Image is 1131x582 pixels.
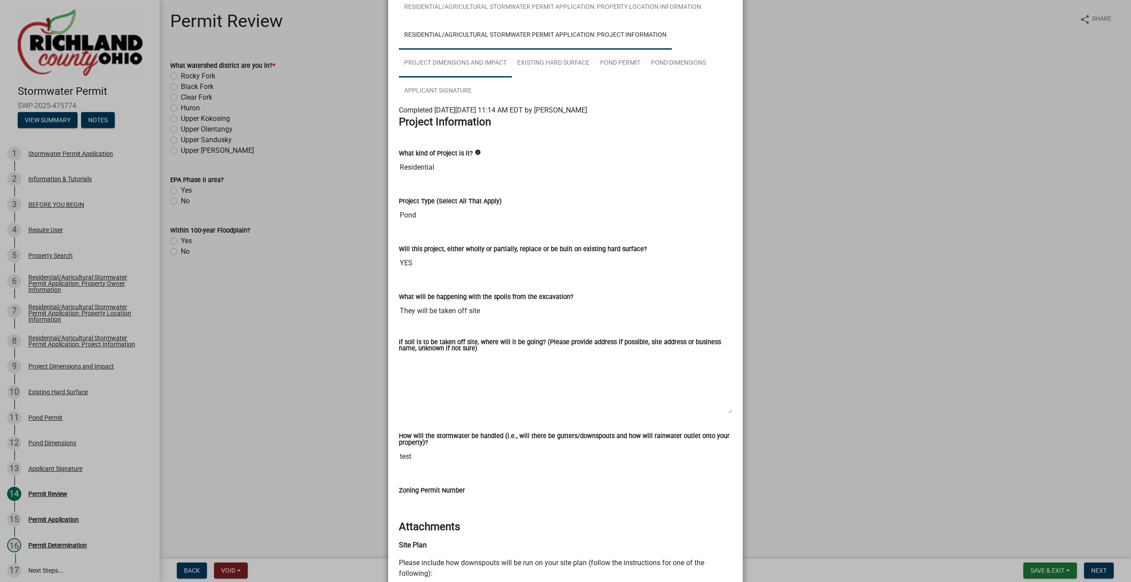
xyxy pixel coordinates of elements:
label: Will this project, either wholly or partially, replace or be built on existing hard surface? [399,246,647,252]
a: Pond Permit [595,49,646,78]
label: Zoning Permit Number [399,488,465,494]
a: Existing Hard Surface [512,49,595,78]
a: Residential/Agricultural Stormwater Permit Application: Project Information [399,21,672,50]
label: Project Type (Select All That Apply) [399,198,502,205]
strong: Attachments [399,520,460,533]
label: What kind of Project is it? [399,151,473,157]
a: Pond Dimensions [646,49,711,78]
strong: Project Information [399,116,491,128]
p: Please include how downspouts will be run on your site plan (follow the instructions for one of t... [399,558,732,579]
label: What will be happening with the spoils from the excavation? [399,294,573,300]
a: Applicant Signature [399,77,477,105]
a: Project Dimensions and Impact [399,49,512,78]
label: How will the stormwater be handled (i.e., will there be gutters/downspouts and how will rainwater... [399,433,732,446]
span: Completed [DATE][DATE] 11:14 AM EDT by [PERSON_NAME] [399,106,587,114]
label: If soil is to be taken off site, where will it be going? (Please provide address if possible, sit... [399,339,732,352]
i: info [475,149,481,155]
strong: Site Plan [399,541,427,549]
